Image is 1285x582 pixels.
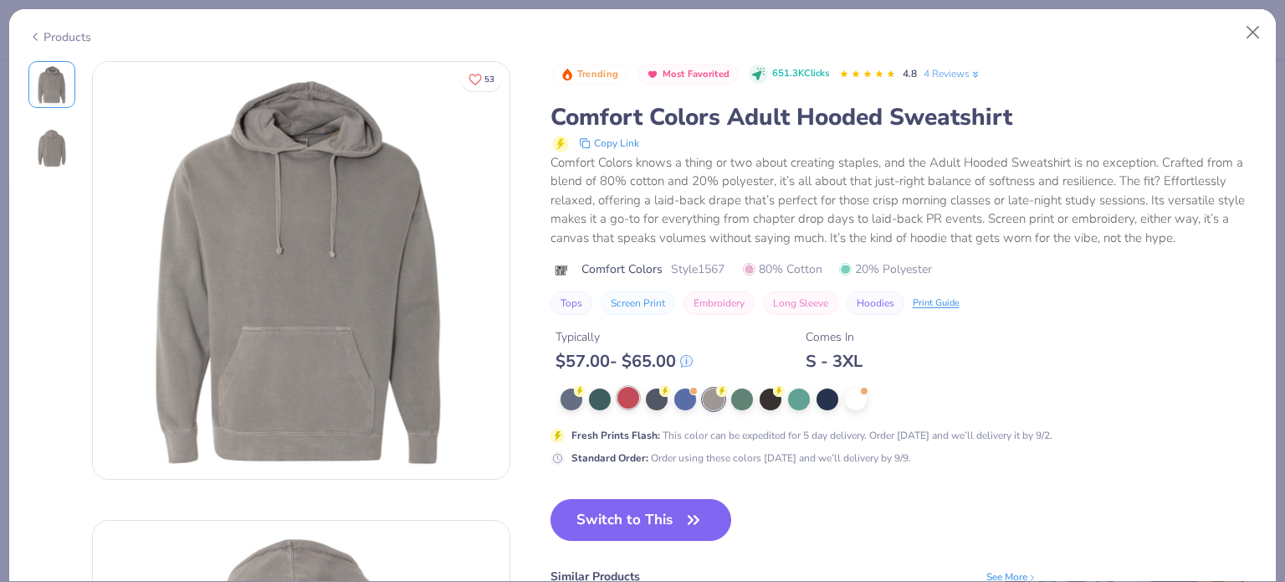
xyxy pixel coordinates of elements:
button: Close [1237,17,1269,49]
div: This color can be expedited for 5 day delivery. Order [DATE] and we’ll delivery it by 9/2. [571,428,1052,443]
img: Front [93,62,509,479]
span: 651.3K Clicks [772,67,829,81]
button: Like [461,67,502,91]
button: copy to clipboard [574,133,644,153]
button: Screen Print [601,291,675,315]
div: Comfort Colors knows a thing or two about creating staples, and the Adult Hooded Sweatshirt is no... [550,153,1257,248]
img: brand logo [550,264,573,277]
div: Products [28,28,91,46]
span: Trending [577,70,618,79]
div: 4.8 Stars [839,61,896,88]
span: Comfort Colors [581,260,663,278]
div: $ 57.00 - $ 65.00 [555,351,693,372]
button: Tops [550,291,592,315]
a: 4 Reviews [924,66,981,81]
div: Order using these colors [DATE] and we’ll delivery by 9/9. [571,451,911,466]
button: Switch to This [550,499,732,541]
strong: Fresh Prints Flash : [571,429,660,442]
img: Front [32,64,72,105]
span: 80% Cotton [743,260,822,278]
span: 53 [484,75,494,84]
button: Badge Button [552,64,627,85]
img: Trending sort [561,68,574,81]
div: Comfort Colors Adult Hooded Sweatshirt [550,101,1257,133]
span: Style 1567 [671,260,724,278]
button: Embroidery [683,291,755,315]
button: Badge Button [637,64,739,85]
img: Most Favorited sort [646,68,659,81]
div: Typically [555,328,693,346]
button: Long Sleeve [763,291,838,315]
img: Back [32,128,72,168]
div: Print Guide [913,296,960,311]
div: S - 3XL [806,351,863,372]
span: Most Favorited [663,70,730,79]
strong: Standard Order : [571,451,648,465]
button: Hoodies [847,291,904,315]
div: Comes In [806,328,863,346]
span: 4.8 [903,67,917,80]
span: 20% Polyester [839,260,932,278]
